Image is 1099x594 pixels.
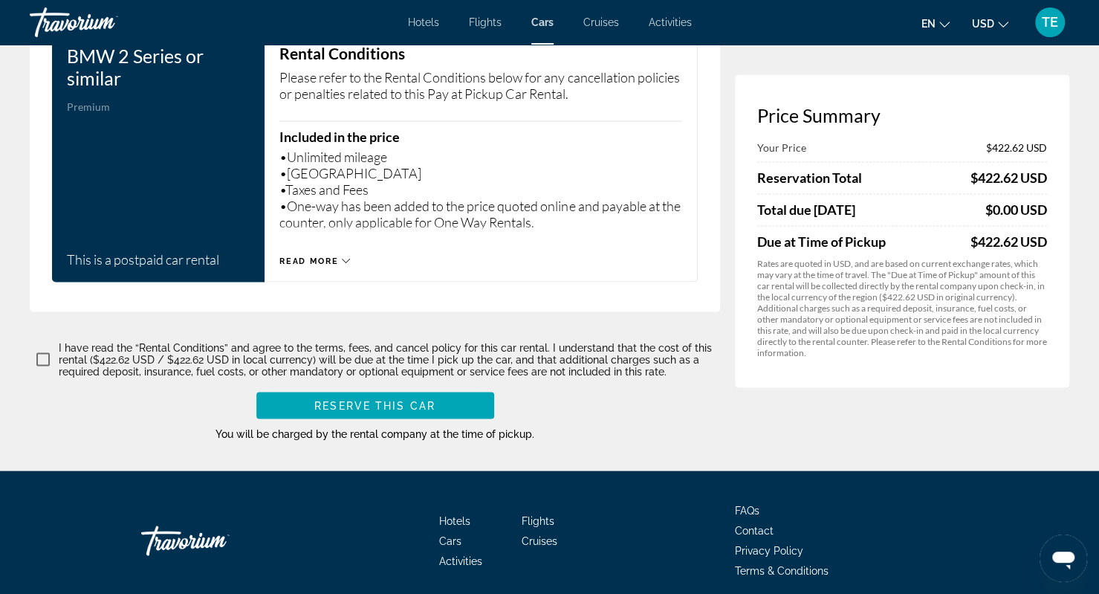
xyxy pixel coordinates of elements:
span: $422.62 USD [970,233,1047,250]
a: Cars [439,535,461,546]
a: Hotels [439,514,470,526]
button: Change language [921,13,950,34]
button: Read more [279,255,350,266]
span: Reserve this car [314,399,435,411]
span: Read more [279,256,338,265]
p: •Taxes and Fees [279,181,682,198]
p: •[GEOGRAPHIC_DATA] [279,165,682,181]
iframe: Button to launch messaging window [1040,535,1087,582]
a: FAQs [735,504,759,516]
a: Cruises [522,535,557,546]
h3: Price Summary [757,104,1047,126]
p: Included in the price [279,129,682,145]
a: Flights [469,16,502,28]
p: Premium [67,100,250,114]
a: Travorium [30,3,178,42]
span: $422.62 USD [986,141,1047,154]
span: Reservation Total [757,170,862,186]
h3: BMW 2 Series or similar [67,45,250,89]
span: USD [972,18,994,30]
a: Cruises [583,16,619,28]
div: $422.62 USD [970,170,1047,186]
span: Total due [DATE] [757,201,855,218]
span: I have read the “Rental Conditions” and agree to the terms, fees, and cancel policy for this car ... [59,341,712,377]
button: User Menu [1031,7,1069,38]
button: Reserve this car [256,392,494,419]
span: TE [1042,15,1058,30]
div: This is a postpaid car rental [67,251,250,267]
span: Due at Time of Pickup [757,233,886,250]
p: •One-way has been added to the price quoted online and payable at the counter, only applicable fo... [279,198,682,230]
a: Contact [735,524,774,536]
a: Go Home [141,518,290,563]
a: Terms & Conditions [735,564,829,576]
p: Rates are quoted in USD, and are based on current exchange rates, which may vary at the time of t... [757,257,1047,358]
a: Cars [531,16,554,28]
span: Your Price [757,141,806,154]
a: Privacy Policy [735,544,803,556]
p: •Unlimited mileage [279,149,682,165]
button: Change currency [972,13,1008,34]
a: Flights [522,514,554,526]
h3: Rental Conditions [279,45,682,62]
a: Hotels [408,16,439,28]
p: Please refer to the Rental Conditions below for any cancellation policies or penalties related to... [279,69,682,102]
span: en [921,18,936,30]
a: Activities [649,16,692,28]
span: You will be charged by the rental company at the time of pickup. [215,427,534,439]
a: Activities [439,555,482,566]
div: $0.00 USD [985,201,1047,218]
